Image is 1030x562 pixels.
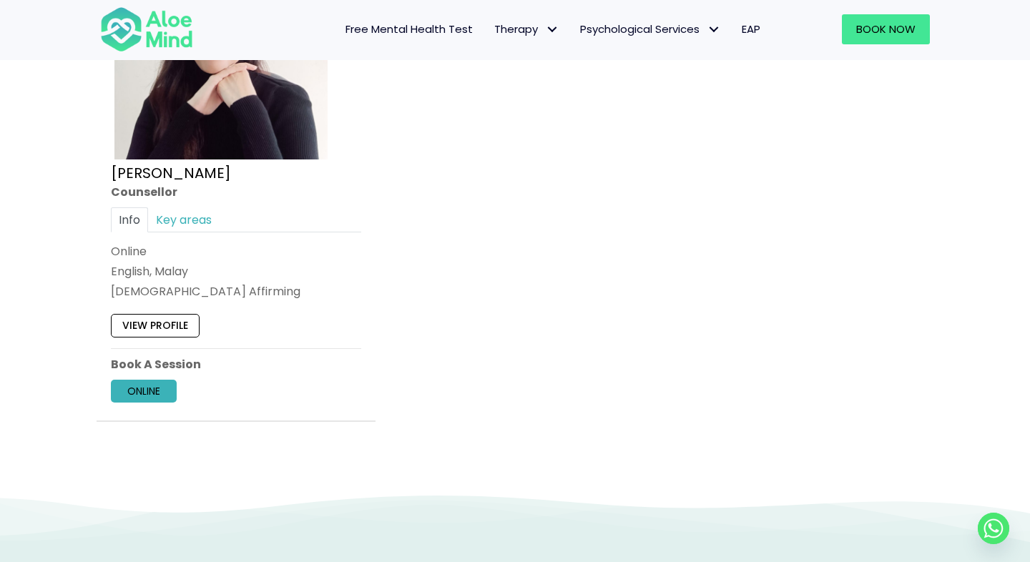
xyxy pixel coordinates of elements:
div: Online [111,243,361,260]
a: View profile [111,315,200,337]
p: Book A Session [111,356,361,373]
div: [DEMOGRAPHIC_DATA] Affirming [111,283,361,300]
a: TherapyTherapy: submenu [484,14,569,44]
span: Free Mental Health Test [345,21,473,36]
a: Whatsapp [978,513,1009,544]
span: Psychological Services: submenu [703,19,724,40]
a: Book Now [842,14,930,44]
nav: Menu [212,14,771,44]
span: EAP [742,21,760,36]
a: [PERSON_NAME] [111,163,231,183]
span: Psychological Services [580,21,720,36]
a: Key areas [148,207,220,232]
div: Counsellor [111,184,361,200]
span: Book Now [856,21,916,36]
a: Info [111,207,148,232]
span: Therapy [494,21,559,36]
img: Aloe mind Logo [100,6,193,53]
p: English, Malay [111,263,361,280]
a: Psychological ServicesPsychological Services: submenu [569,14,731,44]
a: EAP [731,14,771,44]
a: Free Mental Health Test [335,14,484,44]
a: Online [111,380,177,403]
span: Therapy: submenu [541,19,562,40]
